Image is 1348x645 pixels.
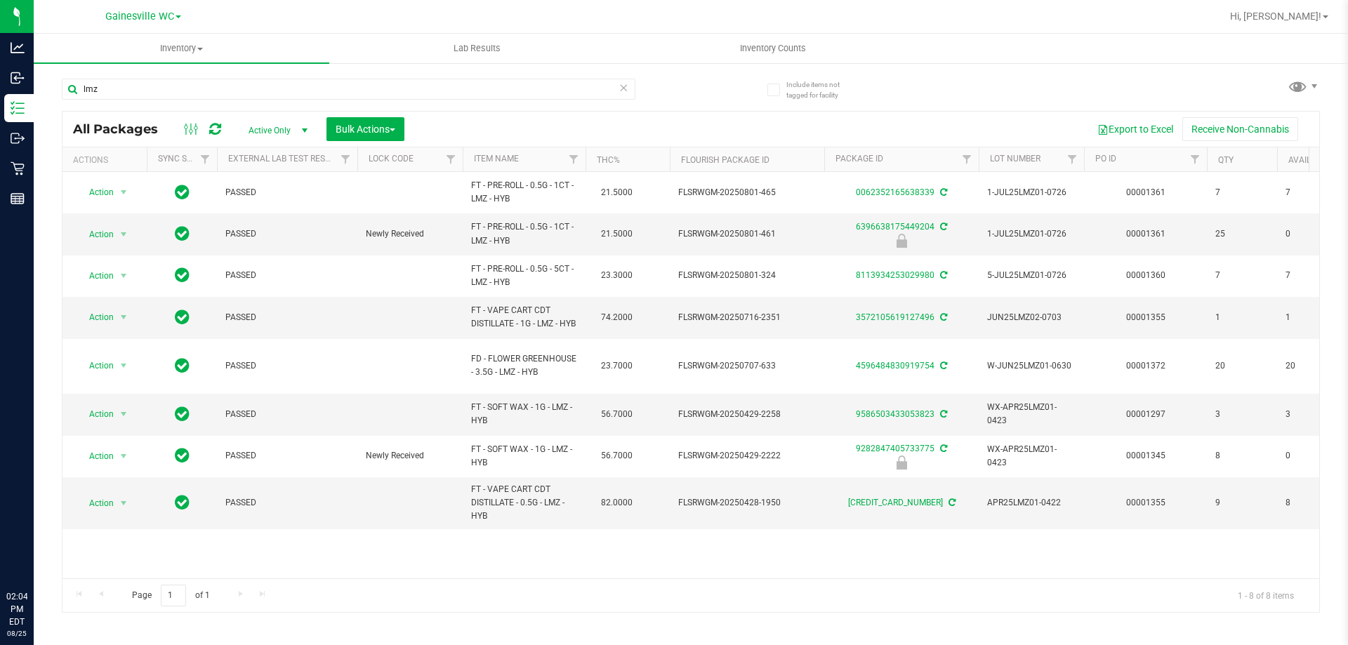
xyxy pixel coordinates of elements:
a: 9282847405733775 [856,444,934,453]
a: Filter [1061,147,1084,171]
span: Sync from Compliance System [938,222,947,232]
span: 74.2000 [594,307,640,328]
span: 7 [1286,269,1339,282]
inline-svg: Inbound [11,71,25,85]
span: select [115,404,133,424]
span: Sync from Compliance System [938,270,947,280]
span: Sync from Compliance System [938,444,947,453]
span: Lab Results [435,42,520,55]
a: 00001361 [1126,187,1165,197]
span: 8 [1286,496,1339,510]
a: 00001361 [1126,229,1165,239]
span: Action [77,446,114,466]
span: Action [77,307,114,327]
span: 8 [1215,449,1269,463]
span: 1-JUL25LMZ01-0726 [987,186,1076,199]
a: 00001345 [1126,451,1165,460]
span: FLSRWGM-20250801-461 [678,227,816,241]
span: 1 [1286,311,1339,324]
span: Sync from Compliance System [938,409,947,419]
span: FT - PRE-ROLL - 0.5G - 1CT - LMZ - HYB [471,179,577,206]
a: Filter [562,147,586,171]
a: Filter [1184,147,1207,171]
span: PASSED [225,408,349,421]
span: All Packages [73,121,172,137]
a: 4596484830919754 [856,361,934,371]
span: WX-APR25LMZ01-0423 [987,443,1076,470]
inline-svg: Outbound [11,131,25,145]
a: 00001372 [1126,361,1165,371]
span: In Sync [175,265,190,285]
a: Flourish Package ID [681,155,769,165]
span: 23.3000 [594,265,640,286]
span: PASSED [225,496,349,510]
div: Newly Received [822,456,981,470]
span: Inventory [34,42,329,55]
span: PASSED [225,359,349,373]
a: Filter [956,147,979,171]
span: PASSED [225,449,349,463]
inline-svg: Analytics [11,41,25,55]
a: Inventory [34,34,329,63]
a: Available [1288,155,1330,165]
inline-svg: Retail [11,161,25,175]
span: 9 [1215,496,1269,510]
span: select [115,307,133,327]
span: select [115,182,133,202]
span: FT - VAPE CART CDT DISTILLATE - 1G - LMZ - HYB [471,304,577,331]
a: Lot Number [990,154,1040,164]
span: In Sync [175,356,190,375]
span: In Sync [175,182,190,202]
span: 7 [1286,186,1339,199]
a: Inventory Counts [625,34,920,63]
span: Inventory Counts [721,42,825,55]
span: select [115,356,133,375]
span: 23.7000 [594,356,640,376]
span: 1 [1215,311,1269,324]
span: PASSED [225,227,349,241]
span: Newly Received [366,449,454,463]
span: FLSRWGM-20250429-2258 [678,408,816,421]
span: PASSED [225,186,349,199]
span: FLSRWGM-20250428-1950 [678,496,816,510]
a: 00001360 [1126,270,1165,280]
span: W-JUN25LMZ01-0630 [987,359,1076,373]
span: Bulk Actions [336,124,395,135]
span: 5-JUL25LMZ01-0726 [987,269,1076,282]
span: FLSRWGM-20250801-465 [678,186,816,199]
a: Filter [334,147,357,171]
a: Sync Status [158,154,212,164]
p: 02:04 PM EDT [6,590,27,628]
span: Newly Received [366,227,454,241]
span: FLSRWGM-20250716-2351 [678,311,816,324]
input: Search Package ID, Item Name, SKU, Lot or Part Number... [62,79,635,100]
a: [CREDIT_CARD_NUMBER] [848,498,943,507]
span: Action [77,225,114,244]
span: 21.5000 [594,224,640,244]
div: Newly Received [822,234,981,248]
span: 20 [1286,359,1339,373]
span: FLSRWGM-20250429-2222 [678,449,816,463]
span: In Sync [175,493,190,512]
span: Action [77,493,114,513]
a: Item Name [474,154,519,164]
span: FT - VAPE CART CDT DISTILLATE - 0.5G - LMZ - HYB [471,483,577,524]
span: select [115,446,133,466]
iframe: Resource center [14,533,56,575]
a: Filter [194,147,217,171]
span: 25 [1215,227,1269,241]
span: Hi, [PERSON_NAME]! [1230,11,1321,22]
span: Action [77,182,114,202]
a: 00001355 [1126,312,1165,322]
span: FT - PRE-ROLL - 0.5G - 5CT - LMZ - HYB [471,262,577,289]
div: Actions [73,155,141,165]
a: Filter [440,147,463,171]
span: 3 [1215,408,1269,421]
span: Include items not tagged for facility [786,79,857,100]
span: Sync from Compliance System [938,361,947,371]
a: External Lab Test Result [228,154,338,164]
span: In Sync [175,446,190,465]
span: WX-APR25LMZ01-0423 [987,401,1076,427]
span: 1-JUL25LMZ01-0726 [987,227,1076,241]
span: 56.7000 [594,446,640,466]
